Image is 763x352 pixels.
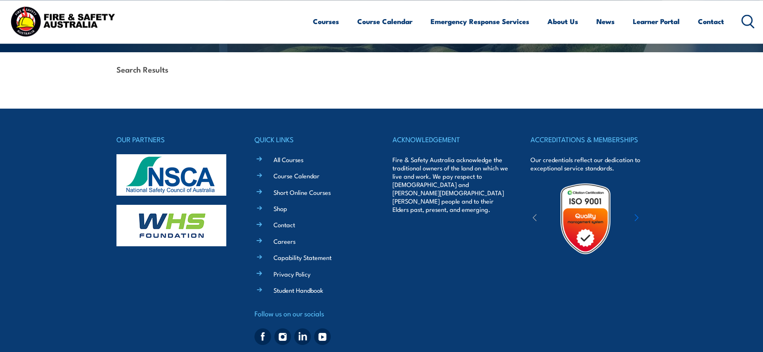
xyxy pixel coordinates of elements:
[274,286,323,294] a: Student Handbook
[116,154,226,196] img: nsca-logo-footer
[116,63,168,75] strong: Search Results
[274,253,332,262] a: Capability Statement
[313,10,339,32] a: Courses
[698,10,724,32] a: Contact
[116,134,233,145] h4: OUR PARTNERS
[547,10,578,32] a: About Us
[274,204,287,213] a: Shop
[530,155,647,172] p: Our credentials reflect our dedication to exceptional service standards.
[549,182,622,255] img: Untitled design (19)
[596,10,615,32] a: News
[392,134,509,145] h4: ACKNOWLEDGEMENT
[254,308,371,319] h4: Follow us on our socials
[274,237,296,245] a: Careers
[622,204,694,233] img: ewpa-logo
[530,134,647,145] h4: ACCREDITATIONS & MEMBERSHIPS
[116,205,226,246] img: whs-logo-footer
[274,171,320,180] a: Course Calendar
[274,188,331,197] a: Short Online Courses
[274,269,310,278] a: Privacy Policy
[274,155,303,164] a: All Courses
[392,155,509,214] p: Fire & Safety Australia acknowledge the traditional owners of the land on which we live and work....
[274,220,295,229] a: Contact
[633,10,680,32] a: Learner Portal
[357,10,412,32] a: Course Calendar
[254,134,371,145] h4: QUICK LINKS
[431,10,529,32] a: Emergency Response Services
